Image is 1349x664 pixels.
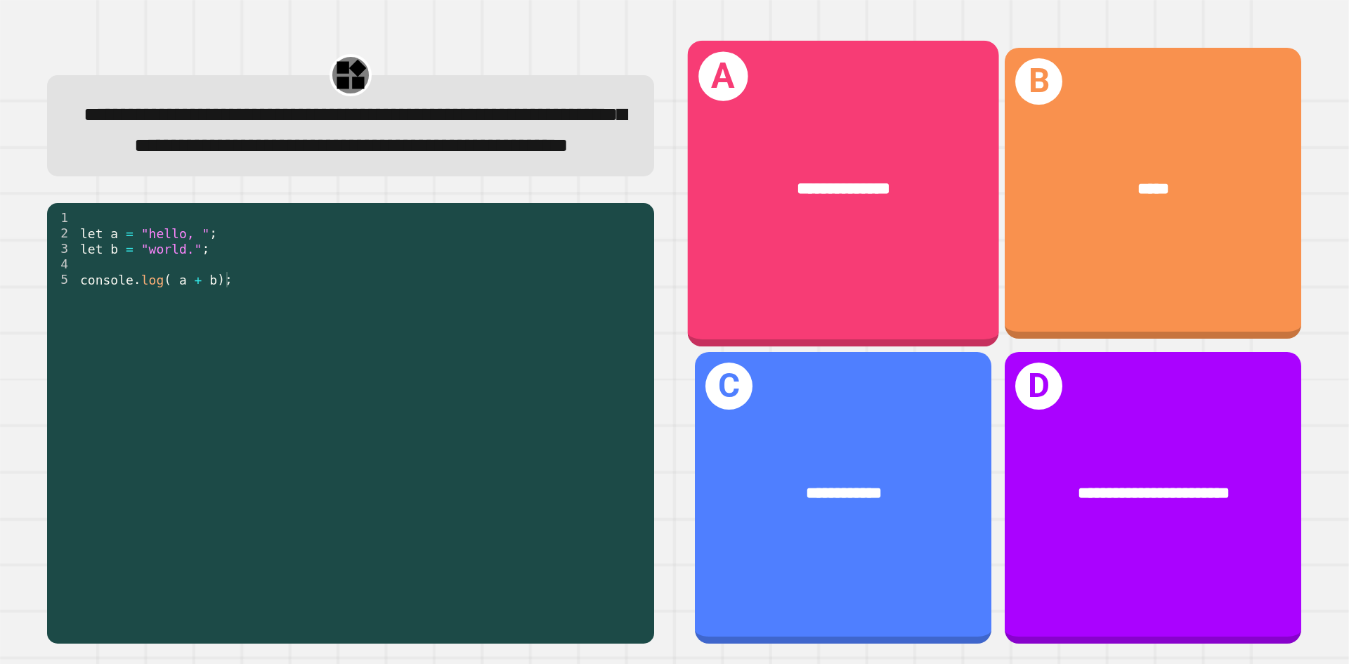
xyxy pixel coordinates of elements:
h1: B [1015,58,1062,105]
div: 4 [47,256,77,272]
h1: A [698,51,748,100]
h1: C [705,363,752,410]
h1: D [1015,363,1062,410]
div: 5 [47,272,77,287]
div: 2 [47,226,77,241]
div: 1 [47,210,77,226]
div: 3 [47,241,77,256]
